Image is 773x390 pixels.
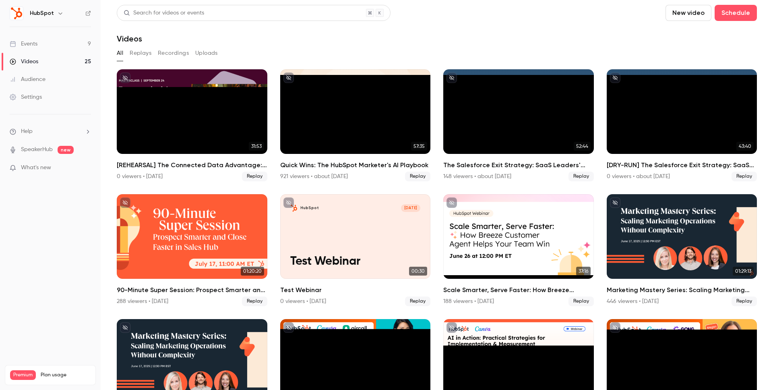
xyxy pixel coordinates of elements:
h1: Videos [117,34,142,44]
div: Settings [10,93,42,101]
span: 01:20:20 [241,267,264,276]
h2: Marketing Mastery Series: Scaling Marketing Impact Without Scaling Effort [607,285,757,295]
button: unpublished [120,322,130,333]
span: 57:35 [411,142,427,151]
li: Marketing Mastery Series: Scaling Marketing Impact Without Scaling Effort [607,194,757,306]
button: unpublished [610,73,620,83]
li: 90-Minute Super Session: Prospect Smarter and Close Faster in Sales Hub [117,194,267,306]
div: 446 viewers • [DATE] [607,297,659,305]
div: 188 viewers • [DATE] [443,297,494,305]
iframe: Noticeable Trigger [81,164,91,172]
a: 43:40[DRY-RUN] The Salesforce Exit Strategy: SaaS Leaders' Journeys to HubSpot's Unified Platform... [607,69,757,181]
button: Recordings [158,47,189,60]
h2: Quick Wins: The HubSpot Marketer's AI Playbook [280,160,431,170]
li: [DRY-RUN] The Salesforce Exit Strategy: SaaS Leaders' Journeys to HubSpot's Unified Platform [607,69,757,181]
p: Test Webinar [290,255,420,269]
span: Replay [405,172,430,181]
a: 37:16Scale Smarter, Serve Faster: How Breeze Customer Agent Helps Your Team Win188 viewers • [DAT... [443,194,594,306]
button: unpublished [283,73,294,83]
img: HubSpot [10,7,23,20]
li: [REHEARSAL] The Connected Data Advantage: Maximizing ROI from In-Person Events [117,69,267,181]
button: unpublished [446,197,457,208]
h2: 90-Minute Super Session: Prospect Smarter and Close Faster in Sales Hub [117,285,267,295]
a: 31:53[REHEARSAL] The Connected Data Advantage: Maximizing ROI from In-Person Events0 viewers • [D... [117,69,267,181]
span: 52:44 [574,142,591,151]
img: Test Webinar [290,204,298,212]
span: Replay [732,297,757,306]
span: Replay [732,172,757,181]
span: Premium [10,370,36,380]
li: Scale Smarter, Serve Faster: How Breeze Customer Agent Helps Your Team Win [443,194,594,306]
button: New video [666,5,711,21]
h2: Test Webinar [280,285,431,295]
a: 57:35Quick Wins: The HubSpot Marketer's AI Playbook921 viewers • about [DATE]Replay [280,69,431,181]
p: HubSpot [300,205,319,211]
span: Replay [568,297,594,306]
h2: [DRY-RUN] The Salesforce Exit Strategy: SaaS Leaders' Journeys to HubSpot's Unified Platform [607,160,757,170]
li: help-dropdown-opener [10,127,91,136]
div: Audience [10,75,45,83]
button: Uploads [195,47,218,60]
a: SpeakerHub [21,145,53,154]
button: All [117,47,123,60]
h2: [REHEARSAL] The Connected Data Advantage: Maximizing ROI from In-Person Events [117,160,267,170]
div: 921 viewers • about [DATE] [280,172,348,180]
div: 0 viewers • about [DATE] [607,172,670,180]
button: unpublished [283,197,294,208]
div: 0 viewers • [DATE] [280,297,326,305]
button: unpublished [283,322,294,333]
span: 31:53 [249,142,264,151]
span: new [58,146,74,154]
span: 01:29:13 [733,267,754,276]
li: Test Webinar [280,194,431,306]
span: What's new [21,164,51,172]
button: Replays [130,47,151,60]
span: Replay [242,297,267,306]
button: unpublished [610,197,620,208]
span: Replay [242,172,267,181]
h6: HubSpot [30,9,54,17]
section: Videos [117,5,757,385]
span: 37:16 [576,267,591,276]
span: Replay [568,172,594,181]
div: 0 viewers • [DATE] [117,172,163,180]
span: 00:30 [409,267,427,276]
button: unpublished [446,73,457,83]
a: 52:44The Salesforce Exit Strategy: SaaS Leaders' Journeys to HubSpot's Unified Platform148 viewer... [443,69,594,181]
a: 01:20:2090-Minute Super Session: Prospect Smarter and Close Faster in Sales Hub288 viewers • [DAT... [117,194,267,306]
div: 288 viewers • [DATE] [117,297,168,305]
button: unpublished [120,73,130,83]
h2: Scale Smarter, Serve Faster: How Breeze Customer Agent Helps Your Team Win [443,285,594,295]
a: Test WebinarHubSpot[DATE]Test Webinar00:30Test Webinar0 viewers • [DATE]Replay [280,194,431,306]
div: 148 viewers • about [DATE] [443,172,511,180]
div: Videos [10,58,38,66]
h2: The Salesforce Exit Strategy: SaaS Leaders' Journeys to HubSpot's Unified Platform [443,160,594,170]
li: Quick Wins: The HubSpot Marketer's AI Playbook [280,69,431,181]
span: Replay [405,297,430,306]
button: unpublished [610,322,620,333]
button: Schedule [715,5,757,21]
div: Events [10,40,37,48]
span: 43:40 [736,142,754,151]
button: unpublished [120,197,130,208]
span: [DATE] [401,204,420,212]
button: unpublished [446,322,457,333]
li: The Salesforce Exit Strategy: SaaS Leaders' Journeys to HubSpot's Unified Platform [443,69,594,181]
div: Search for videos or events [124,9,204,17]
span: Help [21,127,33,136]
span: Plan usage [41,372,91,378]
a: 01:29:13Marketing Mastery Series: Scaling Marketing Impact Without Scaling Effort446 viewers • [D... [607,194,757,306]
